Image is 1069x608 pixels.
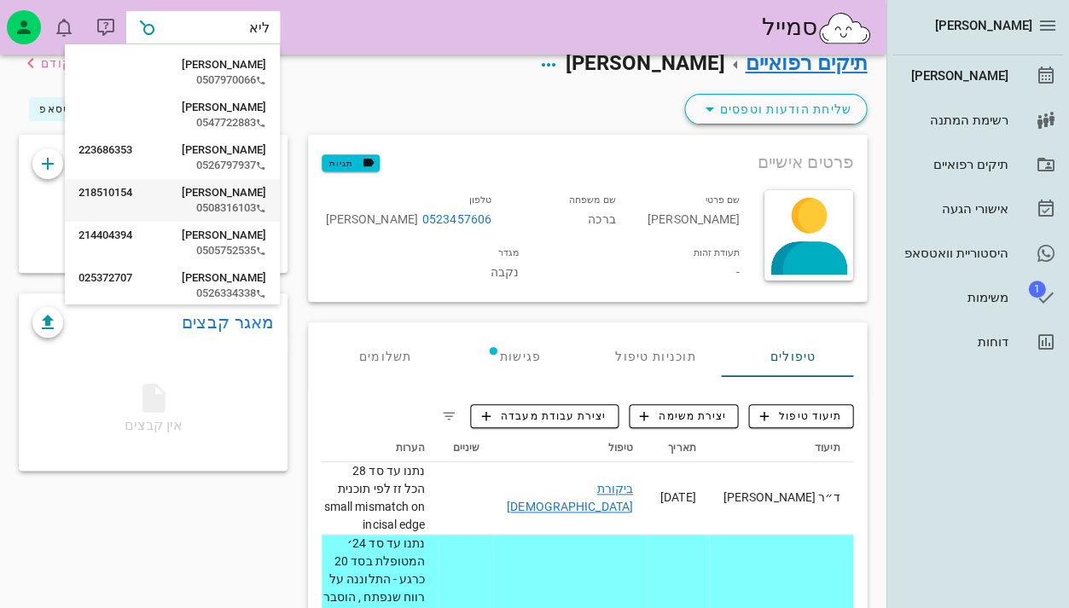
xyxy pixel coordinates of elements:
div: 0507970066 [78,73,266,87]
th: תאריך [647,435,710,462]
div: [PERSON_NAME] [78,229,266,242]
div: משימות [899,291,1008,304]
div: 0505752535 [78,244,266,258]
div: [PERSON_NAME] [78,143,266,157]
span: נתנו עד סד 28 הכל זז לפי תוכנית small mismatch on incisal edge [324,464,426,531]
span: 025372707 [78,271,132,285]
span: [PERSON_NAME] [566,51,724,75]
div: [PERSON_NAME] [325,210,491,229]
div: היסטוריית וואטסאפ [899,246,1008,260]
div: נקבה [311,239,532,292]
span: היסטוריית וואטסאפ [39,103,141,115]
button: תיעוד טיפול [748,404,853,428]
span: יצירת עבודת מעבדה [482,408,607,424]
div: [PERSON_NAME] [78,271,266,285]
span: תיעוד טיפול [760,408,842,424]
button: יצירת עבודת מעבדה [470,404,618,428]
div: דוחות [899,335,1008,349]
th: שיניים [439,435,493,462]
a: [PERSON_NAME] [892,55,1062,96]
div: אישורי הגעה [899,202,1008,216]
a: תיקים רפואיים [745,51,867,75]
a: ביקורת [DEMOGRAPHIC_DATA] [507,482,633,513]
span: - [736,265,740,279]
div: תיקים רפואיים [899,158,1008,171]
div: טיפולים [733,336,853,377]
div: פגישות [449,336,578,377]
div: [PERSON_NAME] [629,186,753,239]
th: תיעוד [709,435,853,462]
small: שם פרטי [705,194,740,206]
span: [PERSON_NAME] [934,18,1031,33]
div: 0547722883 [78,116,266,130]
a: תיקים רפואיים [892,144,1062,185]
a: מאגר קבצים [182,309,275,336]
div: סמייל [761,9,872,46]
div: 0526334338 [78,287,266,300]
th: הערות [309,435,439,462]
th: טיפול [493,435,647,462]
a: תגמשימות [892,277,1062,318]
div: [PERSON_NAME] [78,101,266,114]
div: 0526797937 [78,159,266,172]
span: [DATE] [660,490,696,504]
button: היסטוריית וואטסאפ [29,97,166,121]
span: תג [53,16,61,24]
span: לעמוד הקודם [41,56,124,70]
a: רשימת המתנה [892,100,1062,141]
span: יצירת משימה [640,408,727,424]
img: SmileCloud logo [816,11,872,45]
div: [PERSON_NAME] [78,186,266,200]
div: 0508316103 [78,201,266,215]
span: פרטים אישיים [757,148,853,176]
div: [PERSON_NAME] [78,58,266,72]
a: אישורי הגעה [892,188,1062,229]
button: יצירת משימה [629,404,739,428]
button: תגיות [322,154,380,171]
a: 0523457606 [422,210,491,229]
a: היסטוריית וואטסאפ [892,233,1062,274]
a: דוחות [892,321,1062,362]
span: 223686353 [78,143,132,157]
small: שם משפחה [569,194,616,206]
button: לעמוד הקודם [20,48,124,78]
span: תשלומים [359,350,412,362]
div: [PERSON_NAME] [899,69,1008,83]
span: תג [1028,281,1045,298]
span: שליחת הודעות וטפסים [699,99,852,119]
small: מגדר [498,247,519,258]
button: שליחת הודעות וטפסים [684,94,867,124]
div: תוכניות טיפול [578,336,733,377]
span: 218510154 [78,186,132,200]
div: רשימת המתנה [899,113,1008,127]
div: ברכה [505,186,630,239]
span: 214404394 [78,229,132,242]
span: אין קבצים [125,389,183,433]
small: תעודת זהות [693,247,740,258]
div: ד״ר [PERSON_NAME] [723,489,840,507]
span: תגיות [329,155,372,171]
small: טלפון [468,194,491,206]
div: הערות [19,135,288,193]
